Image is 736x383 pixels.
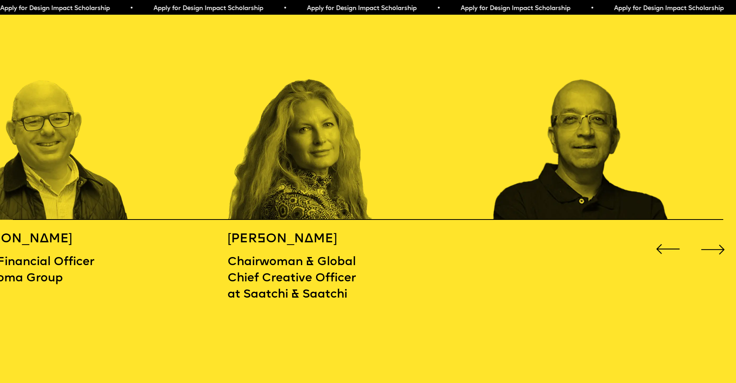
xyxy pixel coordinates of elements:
span: • [130,5,133,12]
span: • [590,5,594,12]
div: Previous slide [653,235,683,264]
h5: [PERSON_NAME] [228,231,360,247]
div: Next slide [698,235,728,264]
span: • [283,5,287,12]
div: 10 / 16 [228,14,404,220]
p: Chairwoman & Global Chief Creative Officer at Saatchi & Saatchi [228,254,360,303]
div: 11 / 16 [493,14,669,220]
span: • [437,5,440,12]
